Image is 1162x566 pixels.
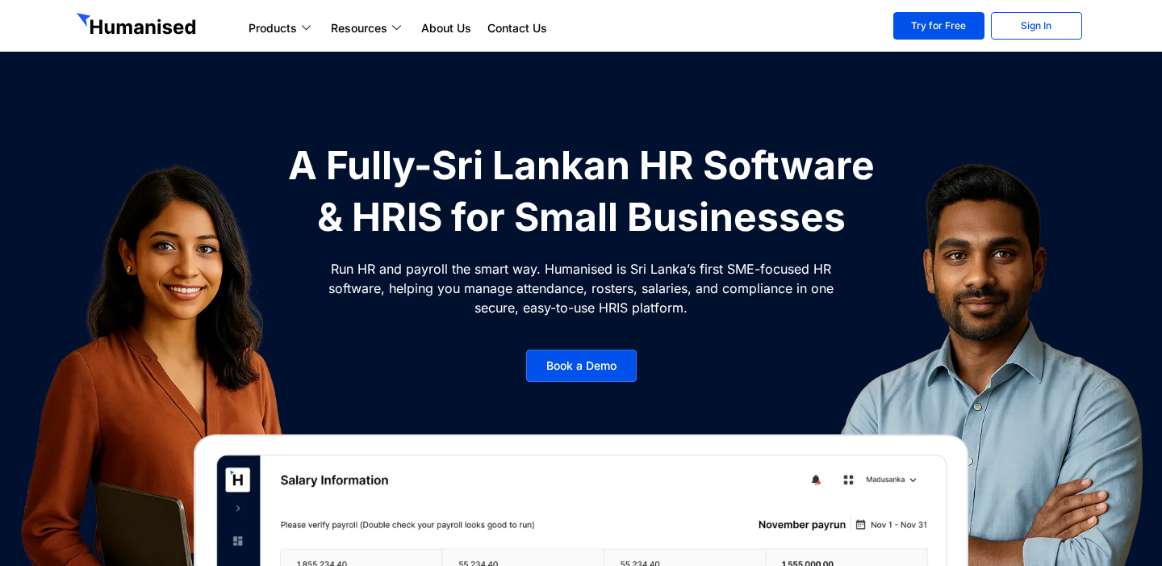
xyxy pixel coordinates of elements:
a: Products [240,19,323,38]
span: Book a Demo [546,360,617,371]
a: Sign In [991,12,1082,40]
a: Resources [323,19,413,38]
h1: A Fully-Sri Lankan HR Software & HRIS for Small Businesses [278,140,884,243]
img: GetHumanised Logo [77,13,199,39]
a: Book a Demo [526,350,637,382]
a: Try for Free [893,12,984,40]
p: Run HR and payroll the smart way. Humanised is Sri Lanka’s first SME-focused HR software, helping... [327,259,835,317]
a: About Us [413,19,479,38]
a: Contact Us [479,19,555,38]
